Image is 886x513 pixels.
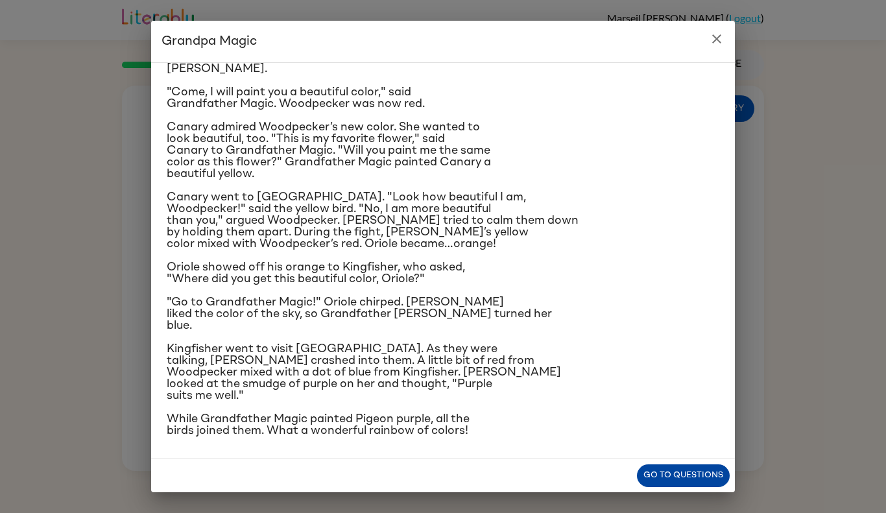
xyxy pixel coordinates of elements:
[167,191,579,250] span: Canary went to [GEOGRAPHIC_DATA]. "Look how beautiful I am, Woodpecker!" said the yellow bird. "N...
[167,261,465,285] span: Oriole showed off his orange to Kingfisher, who asked, "Where did you get this beautiful color, O...
[167,121,491,180] span: Canary admired Woodpecker’s new color. She wanted to look beautiful, too. "This is my favorite fl...
[151,21,735,62] h2: Grandpa Magic
[167,413,470,436] span: While Grandfather Magic painted Pigeon purple, all the birds joined them. What a wonderful rainbo...
[637,464,730,487] button: Go to questions
[167,343,561,401] span: Kingfisher went to visit [GEOGRAPHIC_DATA]. As they were talking, [PERSON_NAME] crashed into them...
[167,296,552,331] span: "Go to Grandfather Magic!" Oriole chirped. [PERSON_NAME] liked the color of the sky, so Grandfath...
[167,86,425,110] span: "Come, I will paint you a beautiful color," said Grandfather Magic. Woodpecker was now red.
[167,51,418,75] span: "Make me beautiful, Grandfather Magic," said [PERSON_NAME].
[704,26,730,52] button: close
